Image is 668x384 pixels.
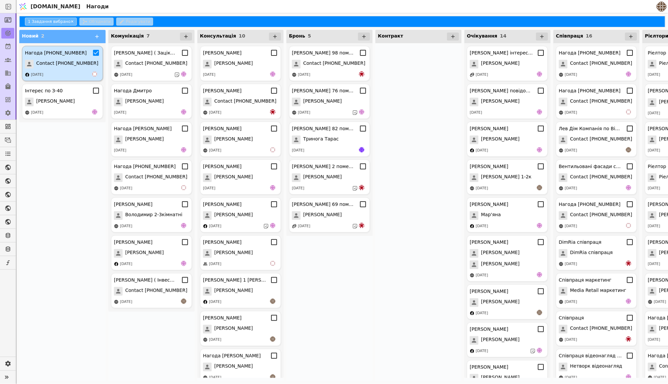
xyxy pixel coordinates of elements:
span: Contact [PHONE_NUMBER] [570,136,632,144]
div: Нагода [PERSON_NAME] [114,125,172,132]
div: [PERSON_NAME] [203,163,241,170]
div: [PERSON_NAME] 2 помешкання [PERSON_NAME][PERSON_NAME][DATE]bo [289,159,370,195]
div: [DATE] [292,186,304,191]
img: online-store.svg [559,186,564,191]
div: [PERSON_NAME][PERSON_NAME] 1-2к[DATE]an [467,159,548,195]
button: 1 Завдання вибрано✕ [25,18,77,26]
div: [DATE] [120,299,132,305]
span: [PERSON_NAME] 1-2к [481,173,532,182]
span: [PERSON_NAME] [481,249,520,258]
span: [PERSON_NAME] [481,260,520,269]
div: [PERSON_NAME][PERSON_NAME][DATE]an [200,311,281,346]
div: [PERSON_NAME]Мар'яна[DATE]de [467,197,548,233]
img: de [181,261,186,266]
img: online-store.svg [203,110,208,115]
span: Contact [PHONE_NUMBER] [570,211,632,220]
span: [PERSON_NAME] [125,98,164,106]
img: online-store.svg [114,224,119,229]
span: [PERSON_NAME] [125,136,164,144]
div: [DATE] [565,299,577,305]
div: [PERSON_NAME] повідомити коли будуть в продажі паркомісця [470,87,533,94]
img: online-store.svg [114,186,119,191]
span: [PERSON_NAME] [214,287,253,296]
div: [DATE] [31,110,43,116]
div: [DATE] [298,72,310,78]
img: online-store.svg [559,337,564,342]
span: [PERSON_NAME] [303,98,342,106]
div: [PERSON_NAME][PERSON_NAME][DATE]de [200,197,281,233]
div: [PERSON_NAME] 76 помешкання [PERSON_NAME][PERSON_NAME][DATE]de [289,84,370,119]
img: de [537,109,542,115]
div: Нагода [PHONE_NUMBER]Contact [PHONE_NUMBER][DATE]vi [556,197,637,233]
div: Нагода [PHONE_NUMBER]Contact [PHONE_NUMBER][DATE]vi [22,46,103,81]
div: [DATE] [114,148,126,153]
div: [DATE] [565,186,577,191]
div: [PERSON_NAME] 69 помешкання [PERSON_NAME] [292,201,355,208]
img: facebook.svg [470,311,475,316]
img: an [270,374,275,380]
img: vi [626,223,631,228]
span: Contact [PHONE_NUMBER] [214,98,276,106]
div: [DATE] [476,148,488,153]
a: [DOMAIN_NAME] [17,0,84,13]
span: 16 [586,33,592,39]
div: [DATE] [476,348,488,354]
span: 7 [146,33,150,39]
span: Бронь [289,33,305,39]
img: de [92,109,97,115]
img: de [626,299,631,304]
img: bo [359,71,364,77]
div: [PERSON_NAME] [203,201,241,208]
span: Мар'яна [481,211,501,220]
img: de [537,71,542,77]
span: [PERSON_NAME] [214,60,253,68]
div: [PERSON_NAME] повідомити коли будуть в продажі паркомісця[PERSON_NAME][DATE]de [467,84,548,119]
span: [PERSON_NAME] [214,211,253,220]
div: [PERSON_NAME] [203,239,241,246]
span: Contact [PHONE_NUMBER] [125,60,187,68]
span: [PERSON_NAME] [481,136,520,144]
div: DimRia співпраця [559,239,602,246]
span: [PERSON_NAME] [481,298,520,307]
div: [PERSON_NAME] [203,315,241,322]
span: Комунікація [111,33,144,39]
img: online-store.svg [559,72,564,77]
div: [DATE] [476,273,488,278]
div: [DATE] [120,72,132,78]
button: Об'єднати [79,18,114,26]
div: Нагода Дмитро[PERSON_NAME][DATE]de [111,84,192,119]
div: [DATE] [648,72,660,78]
div: Інтерес по З-40[PERSON_NAME][DATE]de [22,84,103,119]
div: [PERSON_NAME][PERSON_NAME][DATE]de [467,122,548,157]
div: [PERSON_NAME] [203,49,241,56]
img: de [181,71,186,77]
span: Контракт [378,33,403,39]
div: [DATE] [648,337,660,343]
div: [DATE] [565,375,577,381]
span: Консультація [200,33,236,39]
img: online-store.svg [648,300,653,304]
div: [PERSON_NAME] [470,239,509,246]
div: [PERSON_NAME] ( Зацікавленна у покупці квартири ) [114,49,177,56]
img: online-store.svg [559,262,564,266]
div: Нагода [PERSON_NAME][PERSON_NAME][DATE]de [111,122,192,157]
div: Співпраця відеонагляд курдонери [559,352,622,359]
div: [PERSON_NAME] [470,163,509,170]
span: [PERSON_NAME] [481,98,520,106]
img: bo [626,336,631,342]
img: facebook.svg [470,224,475,229]
div: [DATE] [654,299,666,305]
div: [PERSON_NAME] 98 помешкання [PERSON_NAME] [292,49,355,56]
div: [PERSON_NAME] 1 [PERSON_NAME] [203,277,266,284]
div: [PERSON_NAME] [470,125,509,132]
div: [DATE] [565,72,577,78]
div: [PERSON_NAME] ( Інвестиція )Contact [PHONE_NUMBER][DATE]an [111,273,192,308]
div: Нагода [PHONE_NUMBER]Contact [PHONE_NUMBER][DATE]vi [556,84,637,119]
img: de [359,109,364,115]
span: 5 [308,33,311,39]
img: facebook.svg [114,262,119,266]
div: Співпраця [559,315,584,322]
div: [DATE] [648,261,660,267]
div: Інтерес по З-40 [25,87,63,94]
div: [DATE] [565,224,577,229]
